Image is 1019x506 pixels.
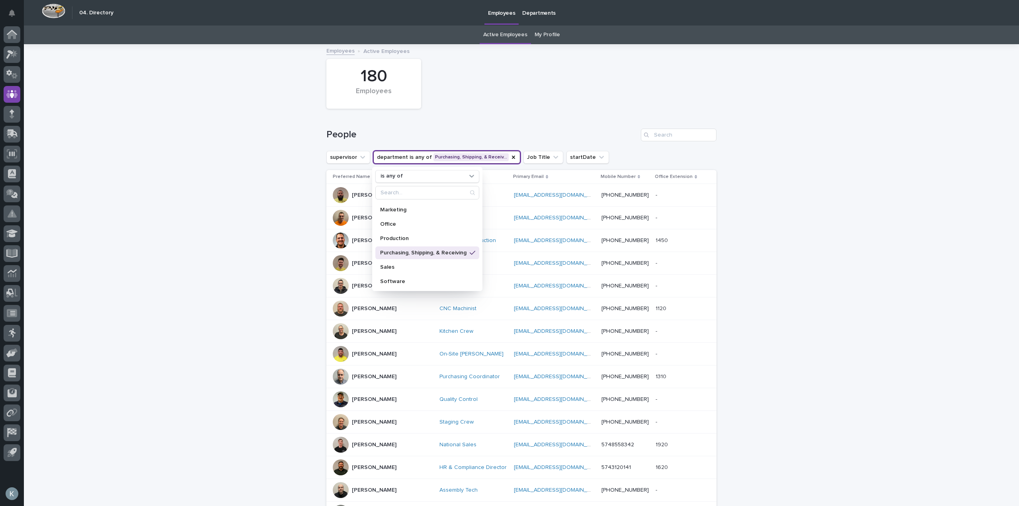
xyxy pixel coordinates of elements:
p: - [656,326,659,335]
p: - [656,213,659,221]
a: On-Site [PERSON_NAME] [439,351,504,358]
p: - [656,258,659,267]
a: [PHONE_NUMBER] [601,306,649,311]
p: 1310 [656,372,668,380]
tr: [PERSON_NAME]Staging Crew [EMAIL_ADDRESS][DOMAIN_NAME] [PHONE_NUMBER]-- [326,411,716,434]
tr: [PERSON_NAME]Shop Crew [EMAIL_ADDRESS][DOMAIN_NAME] [PHONE_NUMBER]-- [326,252,716,275]
p: - [656,190,659,199]
a: My Profile [535,25,560,44]
a: [EMAIL_ADDRESS][DOMAIN_NAME] [514,328,604,334]
a: Kitchen Crew [439,328,473,335]
p: - [656,417,659,426]
p: [PERSON_NAME] [352,283,396,289]
a: [PHONE_NUMBER] [601,283,649,289]
button: startDate [566,151,609,164]
p: [PERSON_NAME] [352,192,396,199]
p: Office Extension [655,172,693,181]
p: - [656,349,659,358]
p: [PERSON_NAME] [352,351,396,358]
p: [PERSON_NAME] [352,442,396,448]
input: Search [641,129,716,141]
a: [EMAIL_ADDRESS][DOMAIN_NAME] [514,260,604,266]
p: 1450 [656,236,670,244]
a: [PHONE_NUMBER] [601,328,649,334]
a: [EMAIL_ADDRESS][DOMAIN_NAME] [514,397,604,402]
div: Employees [340,87,408,104]
a: [PHONE_NUMBER] [601,260,649,266]
p: [PERSON_NAME] [352,419,396,426]
a: HR & Compliance Director [439,464,507,471]
a: [EMAIL_ADDRESS][DOMAIN_NAME] [514,487,604,493]
p: Marketing [380,207,467,213]
p: Active Employees [363,46,410,55]
a: [PHONE_NUMBER] [601,238,649,243]
a: [EMAIL_ADDRESS][DOMAIN_NAME] [514,238,604,243]
tr: [PERSON_NAME]CNC Machinist [EMAIL_ADDRESS][DOMAIN_NAME] [PHONE_NUMBER]11201120 [326,297,716,320]
a: [PHONE_NUMBER] [601,419,649,425]
p: Purchasing, Shipping, & Receiving [380,250,467,256]
a: CNC Machinist [439,305,476,312]
p: 1620 [656,463,670,471]
p: [PERSON_NAME] [352,396,396,403]
p: - [656,485,659,494]
a: Purchasing Coordinator [439,373,500,380]
button: Job Title [523,151,563,164]
a: Staging Crew [439,419,474,426]
button: department [373,151,520,164]
a: [EMAIL_ADDRESS][DOMAIN_NAME] [514,306,604,311]
p: is any of [381,173,403,180]
button: Notifications [4,5,20,21]
p: [PERSON_NAME] [352,305,396,312]
button: supervisor [326,151,370,164]
div: 180 [340,66,408,86]
p: [PERSON_NAME] [352,328,396,335]
p: Sales [380,264,467,270]
tr: [PERSON_NAME]National Sales [EMAIL_ADDRESS][DOMAIN_NAME] 574855834219201920 [326,434,716,456]
a: Active Employees [483,25,527,44]
p: Production [380,236,467,241]
a: [PHONE_NUMBER] [601,215,649,221]
p: Mobile Number [601,172,636,181]
p: - [656,281,659,289]
tr: [PERSON_NAME]Kitchen Crew [EMAIL_ADDRESS][DOMAIN_NAME] [PHONE_NUMBER]-- [326,320,716,343]
h1: People [326,129,638,141]
tr: [PERSON_NAME]Purchasing Coordinator [EMAIL_ADDRESS][DOMAIN_NAME] [PHONE_NUMBER]13101310 [326,365,716,388]
a: [EMAIL_ADDRESS][DOMAIN_NAME] [514,419,604,425]
p: Primary Email [513,172,544,181]
tr: [PERSON_NAME]On-Site [PERSON_NAME] [EMAIL_ADDRESS][DOMAIN_NAME] [PHONE_NUMBER]-- [326,343,716,365]
a: 5743120141 [601,465,631,470]
input: Search [376,186,479,199]
div: Notifications [10,10,20,22]
p: Software [380,279,467,284]
a: Employees [326,46,355,55]
p: [PERSON_NAME] [352,215,396,221]
button: users-avatar [4,485,20,502]
a: [EMAIL_ADDRESS][DOMAIN_NAME] [514,192,604,198]
a: Quality Control [439,396,478,403]
a: [PHONE_NUMBER] [601,192,649,198]
tr: [PERSON_NAME]HR & Compliance Director [EMAIL_ADDRESS][DOMAIN_NAME] 574312014116201620 [326,456,716,479]
a: [PHONE_NUMBER] [601,487,649,493]
tr: [PERSON_NAME]Shop Crew [EMAIL_ADDRESS][DOMAIN_NAME] [PHONE_NUMBER]-- [326,184,716,207]
p: - [656,395,659,403]
h2: 04. Directory [79,10,113,16]
p: [PERSON_NAME] [352,464,396,471]
a: National Sales [439,442,476,448]
a: [PHONE_NUMBER] [601,351,649,357]
tr: [PERSON_NAME]On-Site Crew [EMAIL_ADDRESS][DOMAIN_NAME] [PHONE_NUMBER]-- [326,207,716,229]
a: [PHONE_NUMBER] [601,374,649,379]
a: 5748558342 [601,442,634,447]
p: [PERSON_NAME] [352,373,396,380]
p: Preferred Name [333,172,370,181]
p: 1120 [656,304,668,312]
a: [EMAIL_ADDRESS][DOMAIN_NAME] [514,215,604,221]
a: [EMAIL_ADDRESS][DOMAIN_NAME] [514,465,604,470]
p: Office [380,221,467,227]
tr: [PERSON_NAME]Quality Control [EMAIL_ADDRESS][DOMAIN_NAME] [PHONE_NUMBER]-- [326,388,716,411]
a: [EMAIL_ADDRESS][DOMAIN_NAME] [514,374,604,379]
tr: [PERSON_NAME]Service Tech [EMAIL_ADDRESS][DOMAIN_NAME] [PHONE_NUMBER]-- [326,275,716,297]
p: [PERSON_NAME] [352,260,396,267]
tr: [PERSON_NAME]Director of Production [EMAIL_ADDRESS][DOMAIN_NAME] [PHONE_NUMBER]14501450 [326,229,716,252]
a: [EMAIL_ADDRESS][DOMAIN_NAME] [514,442,604,447]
